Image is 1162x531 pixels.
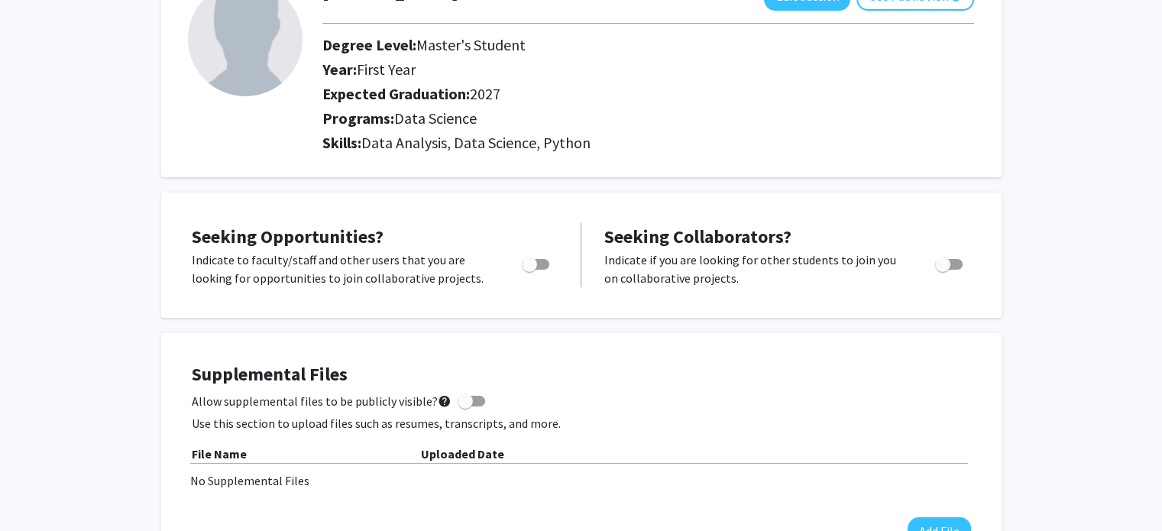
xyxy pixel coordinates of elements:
[357,60,416,79] span: First Year
[322,109,974,128] h2: Programs:
[604,225,791,248] span: Seeking Collaborators?
[11,462,65,520] iframe: Chat
[361,133,591,152] span: Data Analysis, Data Science, Python
[192,446,247,461] b: File Name
[929,251,971,274] div: Toggle
[516,251,558,274] div: Toggle
[192,364,971,386] h4: Supplemental Files
[322,134,974,152] h2: Skills:
[470,84,500,103] span: 2027
[421,446,504,461] b: Uploaded Date
[604,251,906,287] p: Indicate if you are looking for other students to join you on collaborative projects.
[438,392,452,410] mat-icon: help
[394,108,477,128] span: Data Science
[192,392,452,410] span: Allow supplemental files to be publicly visible?
[190,471,973,490] div: No Supplemental Files
[322,36,843,54] h2: Degree Level:
[192,251,493,287] p: Indicate to faculty/staff and other users that you are looking for opportunities to join collabor...
[192,225,384,248] span: Seeking Opportunities?
[322,60,843,79] h2: Year:
[322,85,843,103] h2: Expected Graduation:
[416,35,526,54] span: Master's Student
[192,414,971,432] p: Use this section to upload files such as resumes, transcripts, and more.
